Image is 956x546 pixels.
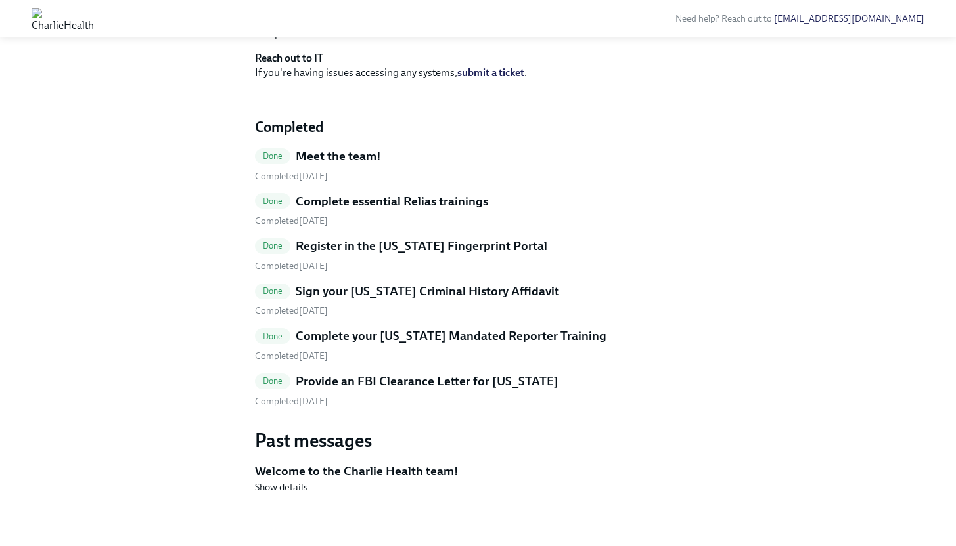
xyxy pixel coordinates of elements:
[255,51,702,80] p: If you're having issues accessing any systems, .
[255,305,328,316] span: Monday, January 6th 2025, 9:55 am
[296,373,558,390] h5: Provide an FBI Clearance Letter for [US_STATE]
[255,117,702,137] h4: Completed
[296,283,559,300] h5: Sign your [US_STATE] Criminal History Affidavit
[255,238,702,272] a: DoneRegister in the [US_STATE] Fingerprint Portal Completed[DATE]
[255,286,291,296] span: Done
[774,13,924,24] a: [EMAIL_ADDRESS][DOMAIN_NAME]
[296,238,547,255] h5: Register in the [US_STATE] Fingerprint Portal
[296,148,381,165] h5: Meet the team!
[255,52,323,64] strong: Reach out to IT
[255,151,291,161] span: Done
[32,8,94,29] img: CharlieHealth
[255,373,702,408] a: DoneProvide an FBI Clearance Letter for [US_STATE] Completed[DATE]
[675,13,924,24] span: Need help? Reach out to
[255,261,328,272] span: Completed [DATE]
[255,331,291,341] span: Done
[255,215,328,226] span: Tuesday, December 31st 2024, 4:18 pm
[296,193,488,210] h5: Complete essential Relias trainings
[255,193,702,228] a: DoneComplete essential Relias trainings Completed[DATE]
[457,66,524,79] a: submit a ticket
[255,283,702,318] a: DoneSign your [US_STATE] Criminal History Affidavit Completed[DATE]
[255,480,307,493] button: Show details
[255,196,291,206] span: Done
[255,327,702,362] a: DoneComplete your [US_STATE] Mandated Reporter Training Completed[DATE]
[255,429,702,452] h3: Past messages
[255,241,291,251] span: Done
[255,376,291,386] span: Done
[255,396,328,407] span: Thursday, February 6th 2025, 11:56 am
[296,327,606,345] h5: Complete your [US_STATE] Mandated Reporter Training
[255,171,328,182] span: Completed [DATE]
[255,350,328,362] span: Thursday, January 2nd 2025, 3:27 pm
[255,148,702,182] a: DoneMeet the team! Completed[DATE]
[255,463,702,480] h5: Welcome to the Charlie Health team!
